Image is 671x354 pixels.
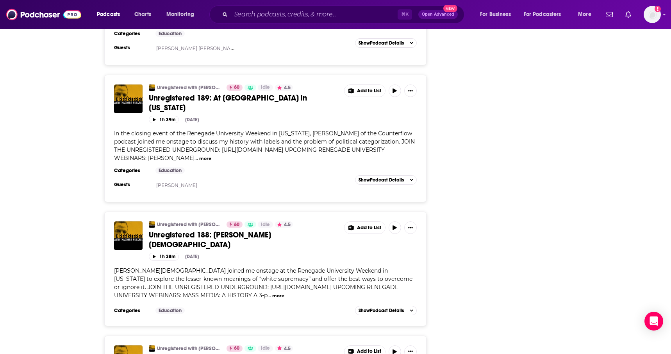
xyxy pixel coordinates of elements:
[573,8,601,21] button: open menu
[443,5,457,12] span: New
[156,182,197,188] a: [PERSON_NAME]
[157,345,221,352] a: Unregistered with [PERSON_NAME]
[578,9,591,20] span: More
[275,345,293,352] button: 4.5
[114,45,149,51] h3: Guests
[149,93,307,113] span: Unregistered 189: At [GEOGRAPHIC_DATA] in [US_STATE]
[114,167,149,174] h3: Categories
[161,8,204,21] button: open menu
[185,117,199,122] div: [DATE]
[268,292,271,299] span: ...
[603,8,616,21] a: Show notifications dropdown
[217,5,472,23] div: Search podcasts, credits, & more...
[155,307,185,314] a: Education
[258,84,273,91] a: Idle
[404,84,417,97] button: Show More Button
[644,6,661,23] span: Logged in as LornaG
[655,6,661,12] svg: Add a profile image
[480,9,511,20] span: For Business
[157,84,221,91] a: Unregistered with [PERSON_NAME]
[418,10,458,19] button: Open AdvancedNew
[156,45,239,51] a: [PERSON_NAME] [PERSON_NAME]
[149,84,155,91] img: Unregistered with Thaddeus Russell
[91,8,130,21] button: open menu
[157,221,221,228] a: Unregistered with [PERSON_NAME]
[149,221,155,228] img: Unregistered with Thaddeus Russell
[357,88,381,94] span: Add to List
[114,31,149,37] h3: Categories
[149,345,155,352] img: Unregistered with Thaddeus Russell
[114,307,149,314] h3: Categories
[344,85,385,97] button: Show More Button
[404,221,417,234] button: Show More Button
[6,7,81,22] img: Podchaser - Follow, Share and Rate Podcasts
[475,8,521,21] button: open menu
[149,230,339,250] a: Unregistered 188: [PERSON_NAME][DEMOGRAPHIC_DATA]
[359,177,404,183] span: Show Podcast Details
[275,221,293,228] button: 4.5
[185,254,199,259] div: [DATE]
[234,84,239,92] span: 60
[129,8,156,21] a: Charts
[261,221,270,229] span: Idle
[114,221,143,250] img: Unregistered 188: Hotep Jesus
[258,345,273,352] a: Idle
[258,221,273,228] a: Idle
[359,40,404,46] span: Show Podcast Details
[644,6,661,23] button: Show profile menu
[227,345,243,352] a: 60
[644,6,661,23] img: User Profile
[149,230,271,250] span: Unregistered 188: [PERSON_NAME][DEMOGRAPHIC_DATA]
[97,9,120,20] span: Podcasts
[155,31,185,37] a: Education
[149,93,339,113] a: Unregistered 189: At [GEOGRAPHIC_DATA] in [US_STATE]
[199,155,211,162] button: more
[114,181,149,188] h3: Guests
[355,175,417,185] button: ShowPodcast Details
[114,84,143,113] img: Unregistered 189: At Renegade University in Texas
[195,155,198,162] span: ...
[227,84,243,91] a: 60
[644,312,663,331] div: Open Intercom Messenger
[227,221,243,228] a: 60
[524,9,561,20] span: For Podcasters
[355,306,417,315] button: ShowPodcast Details
[275,84,293,91] button: 4.5
[357,225,381,231] span: Add to List
[134,9,151,20] span: Charts
[114,130,415,162] span: In the closing event of the Renegade University Weekend in [US_STATE], [PERSON_NAME] of the Count...
[149,253,179,260] button: 1h 38m
[398,9,412,20] span: ⌘ K
[234,345,239,352] span: 60
[272,293,284,299] button: more
[359,308,404,313] span: Show Podcast Details
[261,345,270,352] span: Idle
[422,13,454,16] span: Open Advanced
[519,8,573,21] button: open menu
[234,221,239,229] span: 60
[622,8,634,21] a: Show notifications dropdown
[114,267,412,299] span: [PERSON_NAME][DEMOGRAPHIC_DATA] joined me onstage at the Renegade University Weekend in [US_STATE...
[155,167,185,174] a: Education
[261,84,270,92] span: Idle
[149,116,179,123] button: 1h 39m
[344,222,385,234] button: Show More Button
[166,9,194,20] span: Monitoring
[231,8,398,21] input: Search podcasts, credits, & more...
[355,38,417,48] button: ShowPodcast Details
